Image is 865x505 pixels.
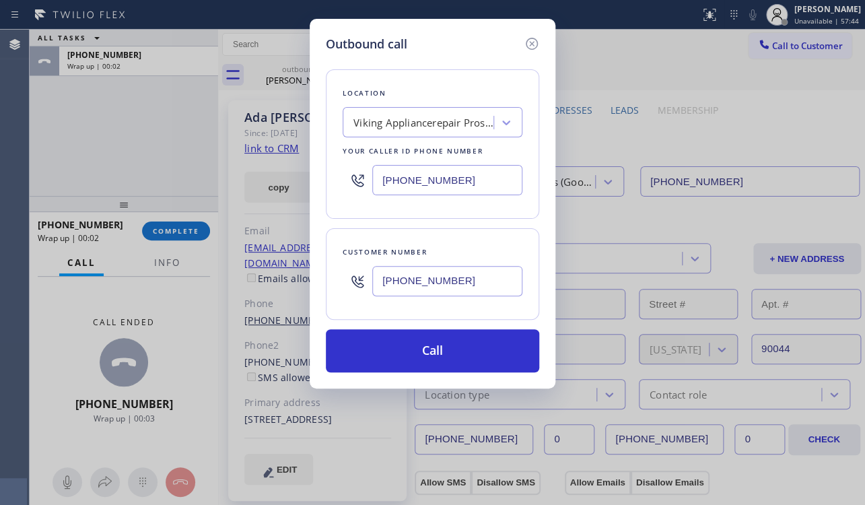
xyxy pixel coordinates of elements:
div: Customer number [343,245,522,259]
div: Viking Appliancerepair Pros (Google Ads, [GEOGRAPHIC_DATA]) [353,115,495,131]
input: (123) 456-7890 [372,165,522,195]
input: (123) 456-7890 [372,266,522,296]
button: Call [326,329,539,372]
div: Location [343,86,522,100]
h5: Outbound call [326,35,407,53]
div: Your caller id phone number [343,144,522,158]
